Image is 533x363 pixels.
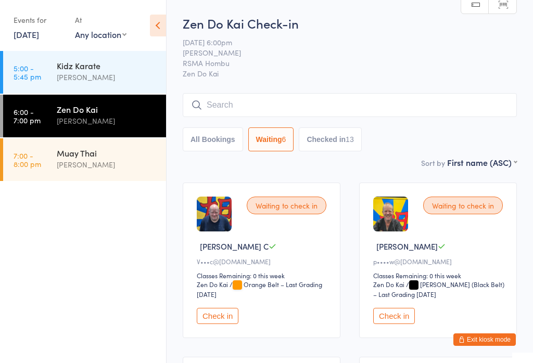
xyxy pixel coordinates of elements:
[57,103,157,115] div: Zen Do Kai
[373,271,506,280] div: Classes Remaining: 0 this week
[183,47,501,58] span: [PERSON_NAME]
[14,64,41,81] time: 5:00 - 5:45 pm
[421,158,445,168] label: Sort by
[200,241,269,252] span: [PERSON_NAME] C
[248,127,294,151] button: Waiting6
[376,241,438,252] span: [PERSON_NAME]
[197,280,228,289] div: Zen Do Kai
[183,68,517,79] span: Zen Do Kai
[183,37,501,47] span: [DATE] 6:00pm
[3,95,166,137] a: 6:00 -7:00 pmZen Do Kai[PERSON_NAME]
[197,257,329,266] div: V•••c@[DOMAIN_NAME]
[75,11,126,29] div: At
[197,308,238,324] button: Check in
[373,197,408,231] img: image1750840061.png
[373,280,504,299] span: / [PERSON_NAME] (Black Belt) – Last Grading [DATE]
[373,257,506,266] div: p••••w@[DOMAIN_NAME]
[346,135,354,144] div: 13
[247,197,326,214] div: Waiting to check in
[183,15,517,32] h2: Zen Do Kai Check-in
[57,159,157,171] div: [PERSON_NAME]
[197,197,232,231] img: image1753654295.png
[373,308,415,324] button: Check in
[282,135,286,144] div: 6
[183,127,243,151] button: All Bookings
[14,108,41,124] time: 6:00 - 7:00 pm
[75,29,126,40] div: Any location
[14,29,39,40] a: [DATE]
[197,271,329,280] div: Classes Remaining: 0 this week
[3,51,166,94] a: 5:00 -5:45 pmKidz Karate[PERSON_NAME]
[197,280,322,299] span: / Orange Belt – Last Grading [DATE]
[14,151,41,168] time: 7:00 - 8:00 pm
[423,197,503,214] div: Waiting to check in
[3,138,166,181] a: 7:00 -8:00 pmMuay Thai[PERSON_NAME]
[183,58,501,68] span: RSMA Hombu
[373,280,404,289] div: Zen Do Kai
[57,115,157,127] div: [PERSON_NAME]
[57,147,157,159] div: Muay Thai
[183,93,517,117] input: Search
[299,127,361,151] button: Checked in13
[57,60,157,71] div: Kidz Karate
[453,333,516,346] button: Exit kiosk mode
[447,157,517,168] div: First name (ASC)
[14,11,65,29] div: Events for
[57,71,157,83] div: [PERSON_NAME]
